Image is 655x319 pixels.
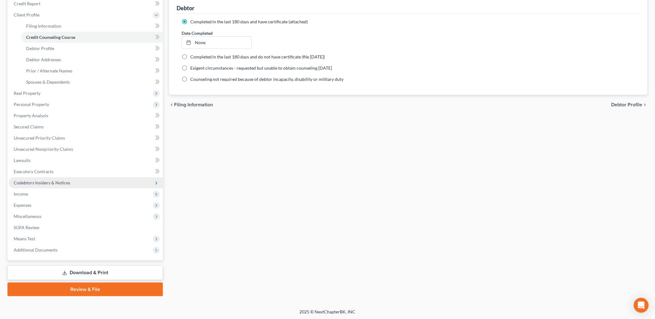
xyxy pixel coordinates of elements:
[611,102,648,107] button: Debtor Profile chevron_right
[21,76,163,88] a: Spouses & Dependents
[14,113,48,118] span: Property Analysis
[14,124,44,129] span: Secured Claims
[9,222,163,233] a: SOFA Review
[7,283,163,296] a: Review & File
[14,214,41,219] span: Miscellaneous
[14,1,40,6] span: Credit Report
[182,30,213,36] label: Date Completed
[9,110,163,121] a: Property Analysis
[21,32,163,43] a: Credit Counseling Course
[14,191,28,196] span: Income
[190,65,332,71] span: Exigent circumstances - requested but unable to obtain counseling [DATE]
[177,4,194,12] div: Debtor
[21,21,163,32] a: Filing Information
[26,57,61,62] span: Debtor Addresses
[21,65,163,76] a: Prior / Alternate Names
[14,90,40,96] span: Real Property
[14,135,65,141] span: Unsecured Priority Claims
[21,43,163,54] a: Debtor Profile
[634,298,649,313] div: Open Intercom Messenger
[9,144,163,155] a: Unsecured Nonpriority Claims
[14,169,53,174] span: Executory Contracts
[21,54,163,65] a: Debtor Addresses
[26,79,70,85] span: Spouses & Dependents
[9,121,163,132] a: Secured Claims
[26,68,72,73] span: Prior / Alternate Names
[190,54,325,59] span: Completed in the last 180 days and do not have certificate (file [DATE])
[14,202,31,208] span: Expenses
[14,12,39,17] span: Client Profile
[182,37,252,49] a: None
[26,23,61,29] span: Filing Information
[174,102,213,107] span: Filing Information
[14,180,70,185] span: Codebtors Insiders & Notices
[611,102,643,107] span: Debtor Profile
[14,146,73,152] span: Unsecured Nonpriority Claims
[169,102,213,107] button: chevron_left Filing Information
[9,166,163,177] a: Executory Contracts
[14,102,49,107] span: Personal Property
[9,132,163,144] a: Unsecured Priority Claims
[26,35,75,40] span: Credit Counseling Course
[190,19,308,24] span: Completed in the last 180 days and have certificate (attached)
[190,76,344,82] span: Counseling not required because of debtor incapacity, disability or military duty
[14,236,35,241] span: Means Test
[26,46,54,51] span: Debtor Profile
[169,102,174,107] i: chevron_left
[14,225,39,230] span: SOFA Review
[643,102,648,107] i: chevron_right
[14,247,58,252] span: Additional Documents
[14,158,30,163] span: Lawsuits
[7,266,163,280] a: Download & Print
[9,155,163,166] a: Lawsuits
